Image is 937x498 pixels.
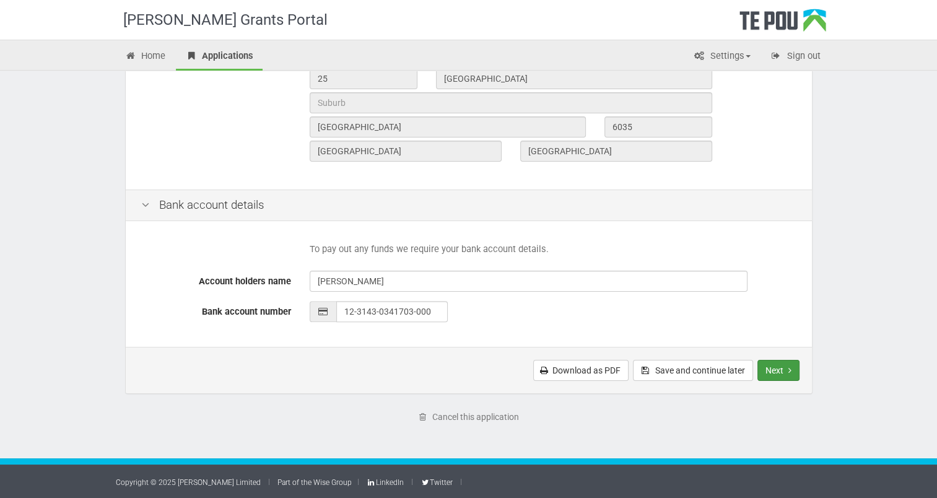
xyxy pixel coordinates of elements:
a: Settings [684,43,760,71]
input: Country [520,141,712,162]
a: Part of the Wise Group [277,478,352,487]
button: Save and continue later [633,360,753,381]
a: Twitter [421,478,453,487]
input: Street [436,68,712,89]
input: Post code [604,116,712,138]
span: Bank account number [202,306,291,317]
input: City [310,116,586,138]
a: Cancel this application [410,406,527,427]
a: Copyright © 2025 [PERSON_NAME] Limited [116,478,261,487]
div: Bank account details [126,190,812,221]
input: Street number [310,68,417,89]
input: State [310,141,502,162]
p: To pay out any funds we require your bank account details. [310,243,796,256]
button: Next step [757,360,800,381]
a: Applications [176,43,263,71]
a: LinkedIn [367,478,404,487]
a: Download as PDF [533,360,629,381]
span: Account holders name [199,276,291,287]
a: Home [116,43,175,71]
div: Te Pou Logo [739,9,826,40]
input: Suburb [310,92,712,113]
a: Sign out [761,43,830,71]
